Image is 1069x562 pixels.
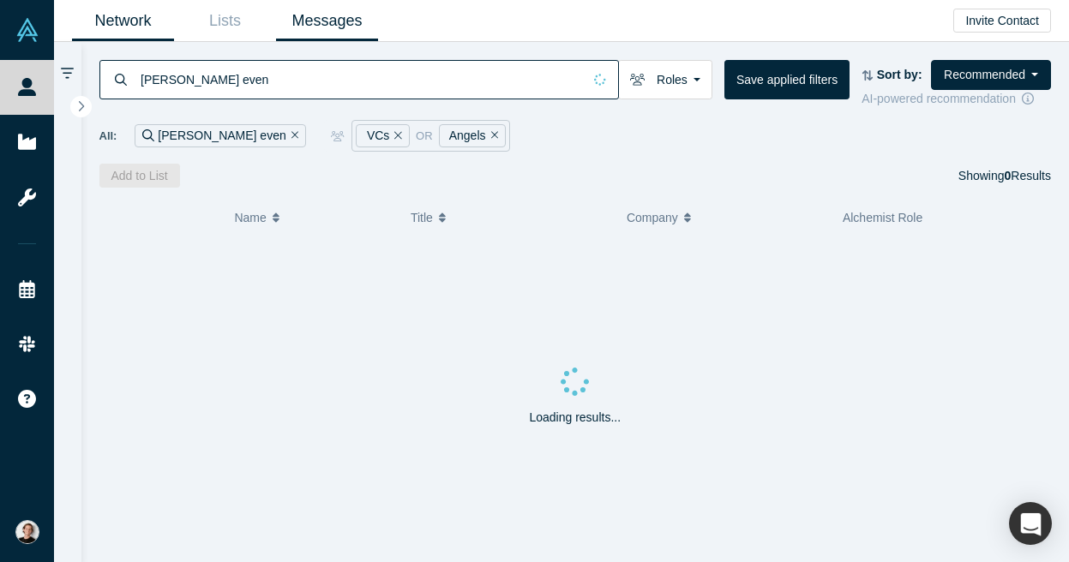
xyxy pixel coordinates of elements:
[843,211,922,224] span: Alchemist Role
[389,126,402,146] button: Remove Filter
[15,18,39,42] img: Alchemist Vault Logo
[953,9,1051,33] button: Invite Contact
[411,200,433,236] span: Title
[356,124,410,147] div: VCs
[486,126,499,146] button: Remove Filter
[411,200,609,236] button: Title
[439,124,507,147] div: Angels
[276,1,378,41] a: Messages
[529,409,621,427] p: Loading results...
[416,128,433,145] span: or
[234,200,266,236] span: Name
[877,68,922,81] strong: Sort by:
[627,200,678,236] span: Company
[627,200,825,236] button: Company
[72,1,174,41] a: Network
[724,60,850,99] button: Save applied filters
[99,128,117,145] span: All:
[135,124,306,147] div: [PERSON_NAME] even
[931,60,1051,90] button: Recommended
[1005,169,1012,182] strong: 0
[234,200,393,236] button: Name
[15,520,39,544] img: Turo Pekari's Account
[99,164,180,188] button: Add to List
[286,126,299,146] button: Remove Filter
[862,90,1051,108] div: AI-powered recommendation
[618,60,712,99] button: Roles
[174,1,276,41] a: Lists
[958,164,1051,188] div: Showing
[139,59,582,99] input: Search by name, title, company, summary, expertise, investment criteria or topics of focus
[1005,169,1051,182] span: Results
